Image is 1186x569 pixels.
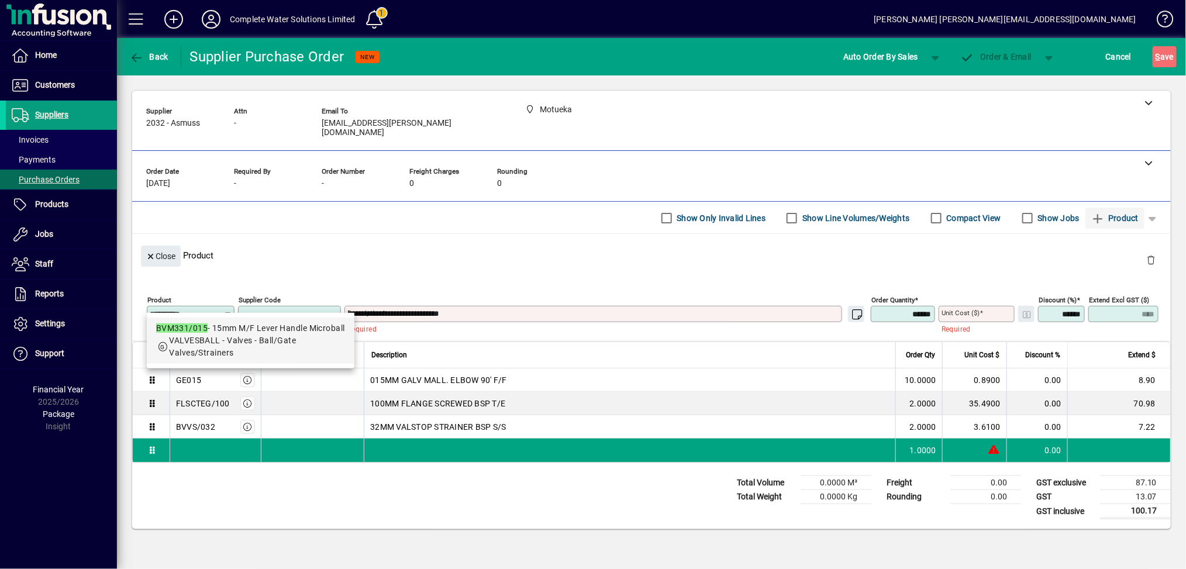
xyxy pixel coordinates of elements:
[322,119,497,137] span: [EMAIL_ADDRESS][PERSON_NAME][DOMAIN_NAME]
[881,490,951,504] td: Rounding
[942,392,1006,415] td: 35.4900
[1101,490,1171,504] td: 13.07
[895,368,942,392] td: 10.0000
[1030,476,1101,490] td: GST exclusive
[731,476,801,490] td: Total Volume
[1036,212,1080,224] label: Show Jobs
[132,234,1171,277] div: Product
[234,119,236,128] span: -
[176,421,215,433] div: BVVS/032
[176,398,230,409] div: FLSCTEG/100
[800,212,909,224] label: Show Line Volumes/Weights
[347,309,382,317] mat-label: Description
[960,52,1032,61] span: Order & Email
[1006,392,1067,415] td: 0.00
[146,179,170,188] span: [DATE]
[35,349,64,358] span: Support
[43,409,74,419] span: Package
[1089,296,1149,304] mat-label: Extend excl GST ($)
[1006,368,1067,392] td: 0.00
[347,322,858,334] mat-error: Required
[944,212,1001,224] label: Compact View
[6,150,117,170] a: Payments
[1067,392,1170,415] td: 70.98
[731,490,801,504] td: Total Weight
[35,110,68,119] span: Suppliers
[6,71,117,100] a: Customers
[874,10,1136,29] div: [PERSON_NAME] [PERSON_NAME][EMAIL_ADDRESS][DOMAIN_NAME]
[1106,47,1132,66] span: Cancel
[1006,415,1067,439] td: 0.00
[155,9,192,30] button: Add
[951,476,1021,490] td: 0.00
[35,289,64,298] span: Reports
[895,439,942,462] td: 1.0000
[147,296,171,304] mat-label: Product
[370,374,507,386] span: 015MM GALV MALL. ELBOW 90' F/F
[35,319,65,328] span: Settings
[1101,476,1171,490] td: 87.10
[1156,47,1174,66] span: ave
[942,415,1006,439] td: 3.6100
[35,80,75,89] span: Customers
[1137,254,1165,265] app-page-header-button: Delete
[370,421,506,433] span: 32MM VALSTOP STRAINER BSP S/S
[35,259,53,268] span: Staff
[117,46,181,67] app-page-header-button: Back
[942,368,1006,392] td: 0.8900
[230,10,356,29] div: Complete Water Solutions Limited
[409,179,414,188] span: 0
[6,220,117,249] a: Jobs
[895,415,942,439] td: 2.0000
[837,46,924,67] button: Auto Order By Sales
[6,41,117,70] a: Home
[1153,46,1177,67] button: Save
[871,296,915,304] mat-label: Order Quantity
[1137,246,1165,274] button: Delete
[801,490,871,504] td: 0.0000 Kg
[234,179,236,188] span: -
[146,247,176,266] span: Close
[1067,368,1170,392] td: 8.90
[6,339,117,368] a: Support
[942,322,1005,334] mat-error: Required
[942,309,980,317] mat-label: Unit Cost ($)
[239,296,281,304] mat-label: Supplier Code
[146,119,200,128] span: 2032 - Asmuss
[129,52,168,61] span: Back
[370,398,505,409] span: 100MM FLANGE SCREWED BSP T/E
[1030,490,1101,504] td: GST
[1067,415,1170,439] td: 7.22
[6,309,117,339] a: Settings
[497,179,502,188] span: 0
[1025,349,1060,361] span: Discount %
[360,53,375,61] span: NEW
[1156,52,1160,61] span: S
[1103,46,1135,67] button: Cancel
[12,155,56,164] span: Payments
[268,349,312,361] span: Supplier Code
[35,229,53,239] span: Jobs
[33,385,84,394] span: Financial Year
[141,246,181,267] button: Close
[6,280,117,309] a: Reports
[843,47,918,66] span: Auto Order By Sales
[138,250,184,261] app-page-header-button: Close
[322,179,324,188] span: -
[6,170,117,189] a: Purchase Orders
[35,199,68,209] span: Products
[6,190,117,219] a: Products
[1148,2,1171,40] a: Knowledge Base
[190,47,344,66] div: Supplier Purchase Order
[906,349,935,361] span: Order Qty
[177,349,191,361] span: Item
[371,349,407,361] span: Description
[6,130,117,150] a: Invoices
[895,392,942,415] td: 2.0000
[964,349,999,361] span: Unit Cost $
[881,476,951,490] td: Freight
[12,175,80,184] span: Purchase Orders
[675,212,766,224] label: Show Only Invalid Lines
[1006,439,1067,462] td: 0.00
[176,374,201,386] div: GE015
